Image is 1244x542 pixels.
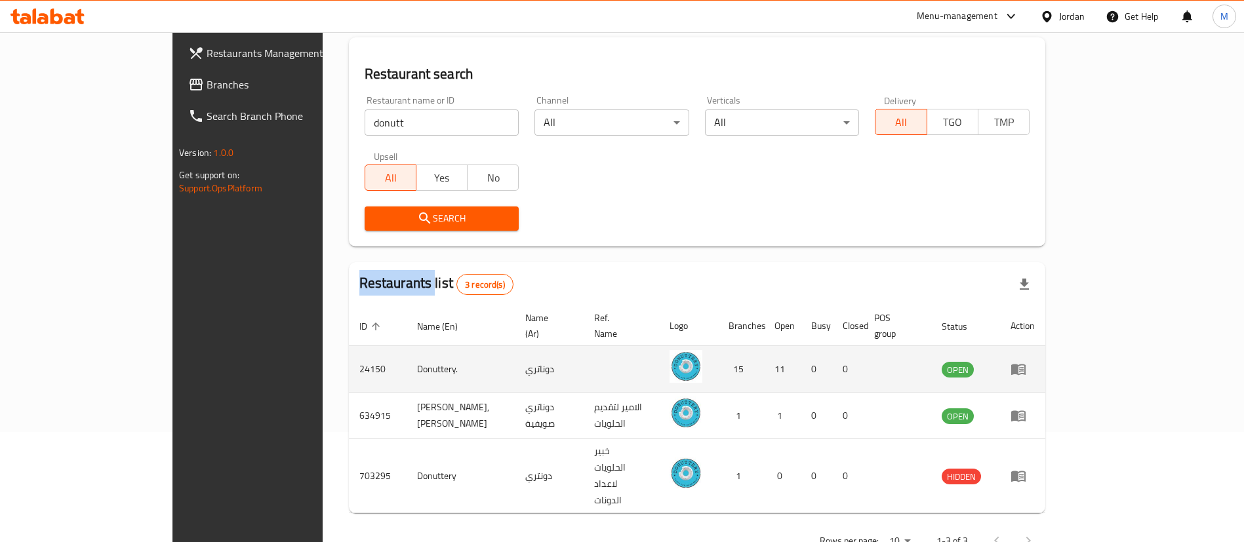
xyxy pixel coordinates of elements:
a: Support.OpsPlatform [179,180,262,197]
span: TGO [933,113,973,132]
button: Yes [416,165,468,191]
td: 0 [764,439,801,513]
span: Search Branch Phone [207,108,370,124]
td: 0 [801,346,832,393]
span: Name (Ar) [525,310,568,341]
td: [PERSON_NAME], [PERSON_NAME] [407,393,515,439]
button: Search [365,206,519,231]
span: OPEN [942,409,974,424]
label: Upsell [374,151,398,161]
span: Ref. Name [594,310,643,341]
td: 0 [801,393,832,439]
table: enhanced table [349,306,1045,513]
button: TMP [978,109,1030,135]
span: OPEN [942,362,974,377]
span: No [473,168,513,187]
td: 11 [764,346,801,393]
button: No [467,165,519,191]
span: Search [375,210,509,227]
span: 3 record(s) [457,279,513,291]
span: TMP [984,113,1024,132]
th: Action [1000,306,1045,346]
td: 0 [832,393,864,439]
td: 1 [764,393,801,439]
a: Branches [178,69,380,100]
td: دونتري [515,439,584,513]
div: Export file [1009,269,1040,300]
span: ID [359,319,384,334]
td: دوناتري [515,346,584,393]
input: Search for restaurant name or ID.. [365,109,519,136]
img: Donuttery [670,457,702,490]
div: OPEN [942,362,974,377]
button: TGO [927,109,978,135]
span: All [371,168,411,187]
button: All [365,165,416,191]
span: Restaurants Management [207,45,370,61]
div: Total records count [456,274,513,295]
h2: Restaurant search [365,64,1030,84]
a: Search Branch Phone [178,100,380,132]
label: Delivery [884,96,917,105]
div: Jordan [1059,9,1085,24]
th: Open [764,306,801,346]
td: 15 [718,346,764,393]
button: All [875,109,927,135]
span: Name (En) [417,319,475,334]
div: Menu [1011,408,1035,423]
td: 0 [801,439,832,513]
span: POS group [874,310,915,341]
img: Donuttery, Swifieh [670,397,702,429]
th: Busy [801,306,832,346]
td: دوناتري صويفية [515,393,584,439]
span: Version: [179,144,211,161]
img: Donuttery. [670,350,702,383]
td: 1 [718,393,764,439]
td: 1 [718,439,764,513]
div: Menu [1011,468,1035,484]
span: M [1220,9,1228,24]
td: الامير لتقديم الحلويات [584,393,659,439]
a: Restaurants Management [178,37,380,69]
th: Closed [832,306,864,346]
span: Get support on: [179,166,239,184]
span: Yes [422,168,462,187]
th: Logo [659,306,718,346]
th: Branches [718,306,764,346]
td: Donuttery [407,439,515,513]
span: 1.0.0 [213,144,233,161]
td: Donuttery. [407,346,515,393]
div: All [705,109,860,136]
td: خبير الحلويات لاعداد الدونات [584,439,659,513]
div: Menu-management [917,9,997,24]
td: 0 [832,439,864,513]
span: All [881,113,921,132]
span: Status [942,319,984,334]
td: 0 [832,346,864,393]
h2: Restaurants list [359,273,513,295]
span: Branches [207,77,370,92]
div: HIDDEN [942,469,981,484]
div: All [534,109,689,136]
span: HIDDEN [942,469,981,484]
